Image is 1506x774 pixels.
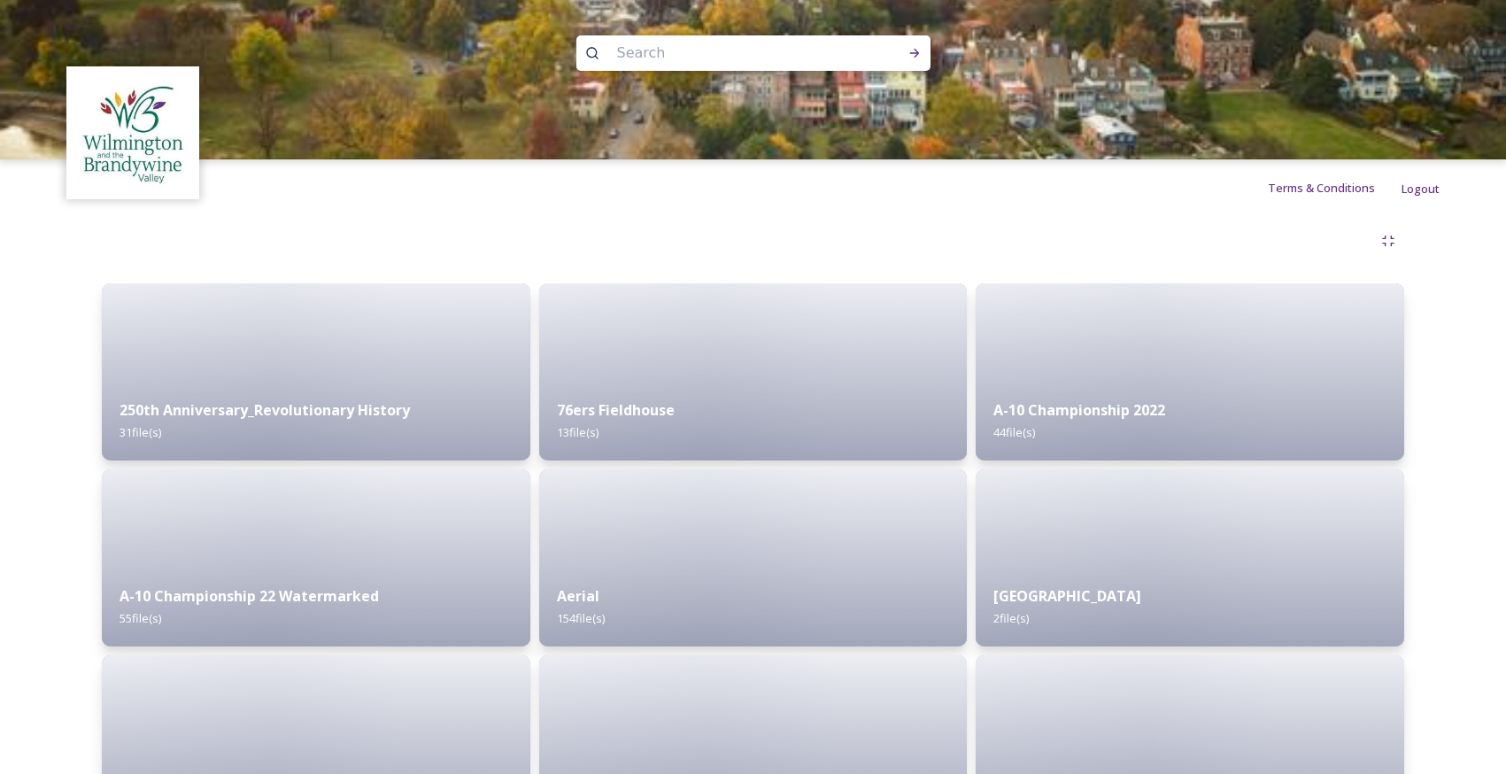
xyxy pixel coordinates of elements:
strong: 76ers Fieldhouse [557,400,675,420]
strong: A-10 Championship 2022 [993,400,1165,420]
span: 13 file(s) [557,424,599,440]
strong: [GEOGRAPHIC_DATA] [993,586,1141,606]
span: 2 file(s) [993,610,1029,626]
strong: 250th Anniversary_Revolutionary History [120,400,410,420]
input: Search [608,34,851,73]
span: 55 file(s) [120,610,161,626]
span: 154 file(s) [557,610,605,626]
span: 31 file(s) [120,424,161,440]
span: 44 file(s) [993,424,1035,440]
strong: A-10 Championship 22 Watermarked [120,586,379,606]
strong: Aerial [557,586,599,606]
img: download%20%281%29.jpeg [69,69,197,197]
